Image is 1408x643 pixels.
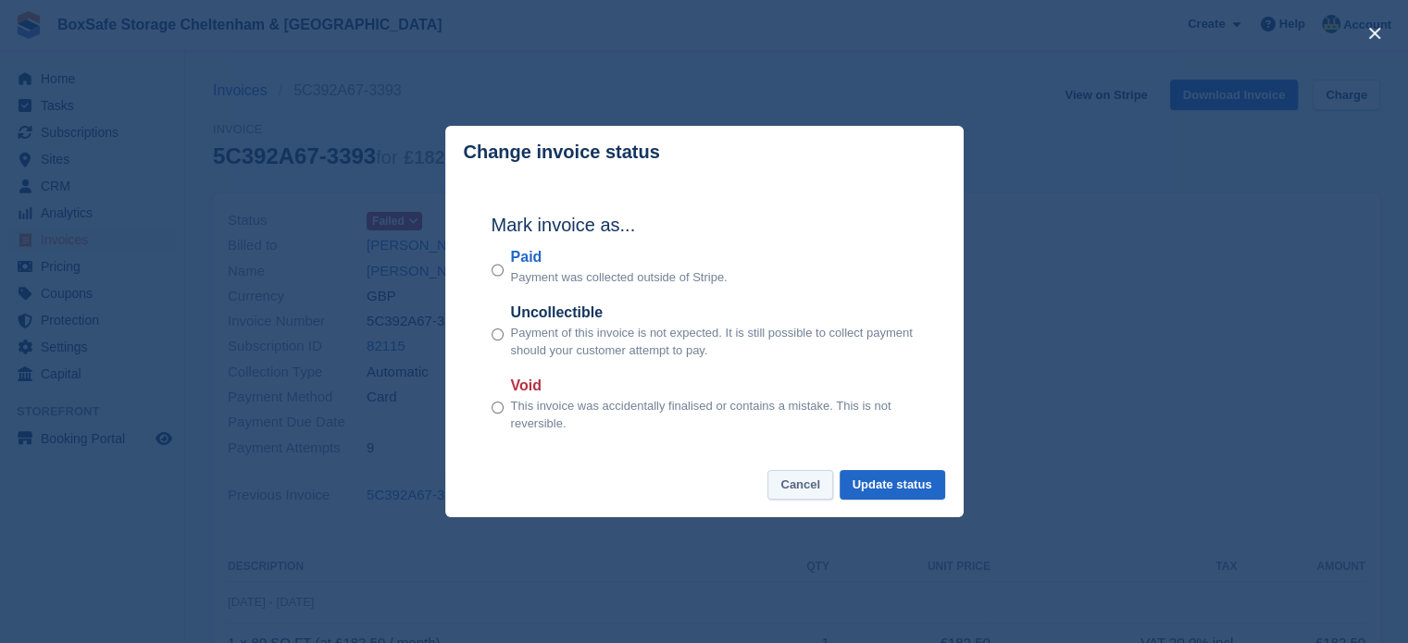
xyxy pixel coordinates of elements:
[1360,19,1389,48] button: close
[767,470,833,501] button: Cancel
[511,302,917,324] label: Uncollectible
[511,375,917,397] label: Void
[492,211,917,239] h2: Mark invoice as...
[511,246,728,268] label: Paid
[511,324,917,360] p: Payment of this invoice is not expected. It is still possible to collect payment should your cust...
[464,142,660,163] p: Change invoice status
[840,470,945,501] button: Update status
[511,397,917,433] p: This invoice was accidentally finalised or contains a mistake. This is not reversible.
[511,268,728,287] p: Payment was collected outside of Stripe.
